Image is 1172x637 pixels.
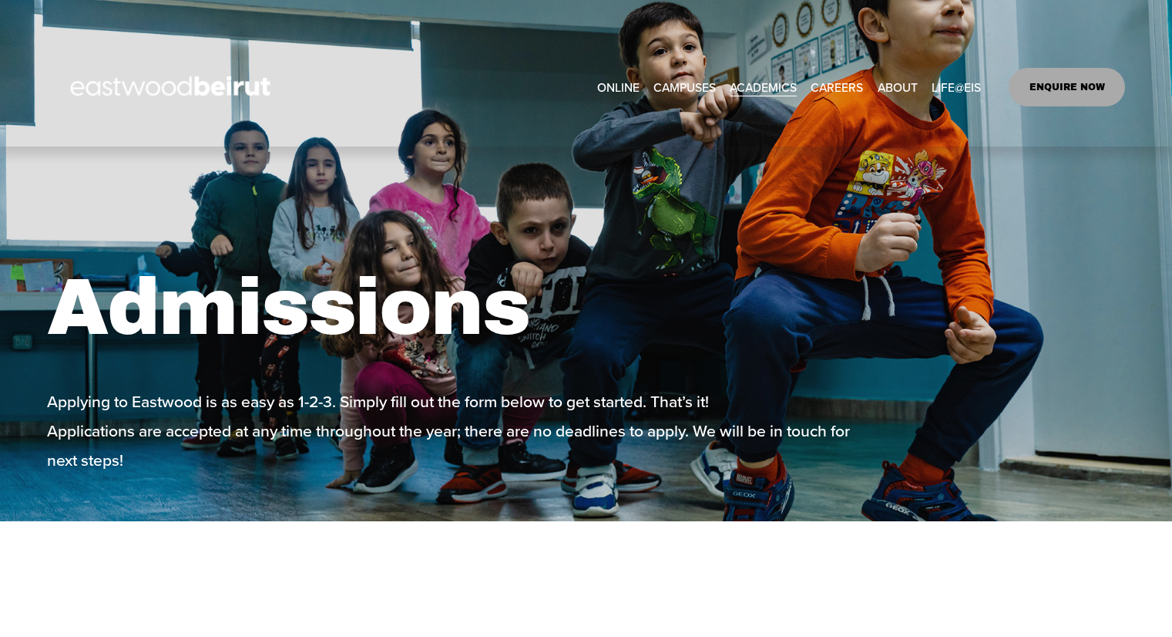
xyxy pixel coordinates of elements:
img: EastwoodIS Global Site [47,48,298,126]
a: ONLINE [597,75,640,99]
span: ACADEMICS [730,76,797,98]
a: ENQUIRE NOW [1009,68,1125,106]
a: folder dropdown [878,75,918,99]
span: LIFE@EIS [932,76,981,98]
p: Applying to Eastwood is as easy as 1-2-3. Simply fill out the form below to get started. That’s i... [47,386,854,474]
a: folder dropdown [730,75,797,99]
span: CAMPUSES [653,76,716,98]
h1: Admissions [47,260,1125,356]
a: CAREERS [811,75,863,99]
a: folder dropdown [653,75,716,99]
a: folder dropdown [932,75,981,99]
span: ABOUT [878,76,918,98]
